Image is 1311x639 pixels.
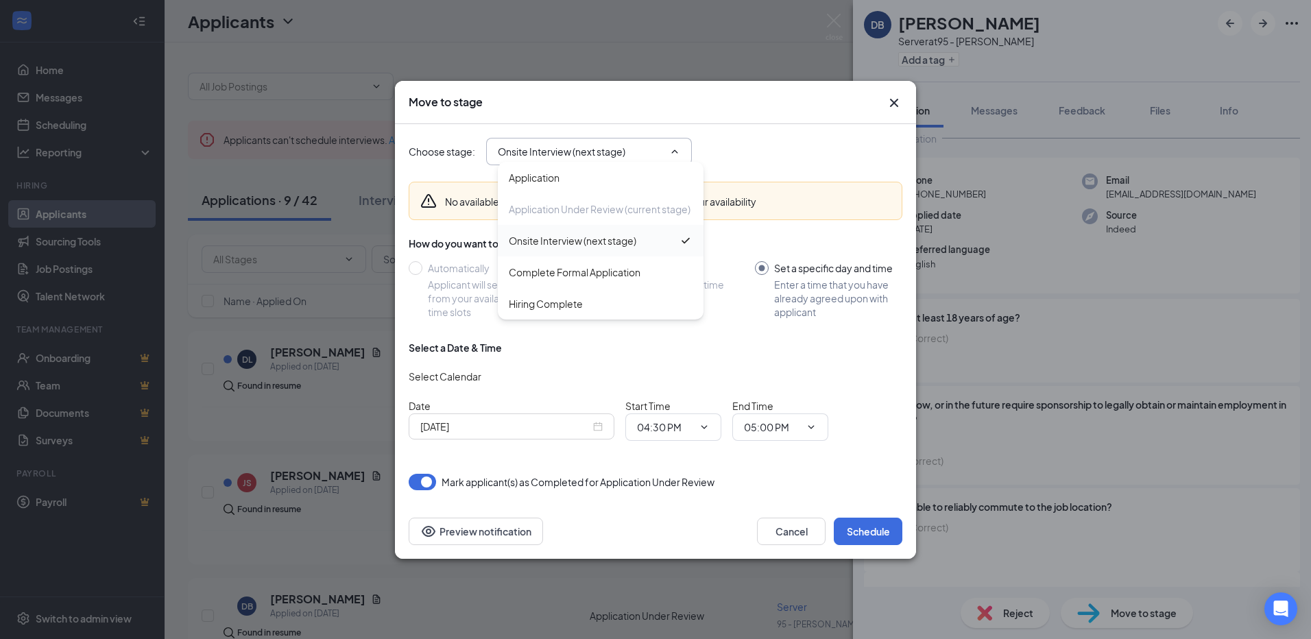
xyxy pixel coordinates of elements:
[744,420,800,435] input: End time
[637,420,693,435] input: Start time
[732,400,773,412] span: End Time
[420,419,590,434] input: Oct 15, 2025
[509,233,636,248] div: Onsite Interview (next stage)
[625,400,671,412] span: Start Time
[445,195,756,208] div: No available time slots to automatically schedule.
[409,341,502,354] div: Select a Date & Time
[420,193,437,209] svg: Warning
[669,146,680,157] svg: ChevronUp
[409,144,475,159] span: Choose stage :
[1264,592,1297,625] div: Open Intercom Messenger
[679,234,693,248] svg: Checkmark
[509,265,640,280] div: Complete Formal Application
[509,170,560,185] div: Application
[409,400,431,412] span: Date
[509,202,690,217] div: Application Under Review (current stage)
[442,474,714,490] span: Mark applicant(s) as Completed for Application Under Review
[668,195,756,208] button: Add your availability
[834,518,902,545] button: Schedule
[409,518,543,545] button: Preview notificationEye
[509,296,583,311] div: Hiring Complete
[886,95,902,111] button: Close
[699,422,710,433] svg: ChevronDown
[409,95,483,110] h3: Move to stage
[757,518,826,545] button: Cancel
[886,95,902,111] svg: Cross
[806,422,817,433] svg: ChevronDown
[409,237,902,250] div: How do you want to schedule time with the applicant?
[409,370,481,383] span: Select Calendar
[420,523,437,540] svg: Eye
